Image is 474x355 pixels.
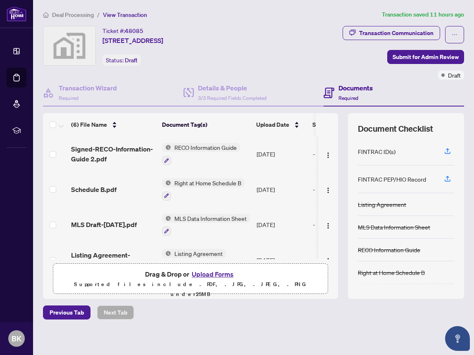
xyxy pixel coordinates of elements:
[309,113,379,136] th: Status
[145,269,236,279] span: Drag & Drop or
[359,26,434,40] div: Transaction Communication
[102,35,163,45] span: [STREET_ADDRESS]
[325,222,331,229] img: Logo
[162,214,250,236] button: Status IconMLS Data Information Sheet
[171,178,245,187] span: Right at Home Schedule B
[68,113,159,136] th: (6) File Name
[162,143,240,165] button: Status IconRECO Information Guide
[325,152,331,159] img: Logo
[448,71,461,80] span: Draft
[198,83,267,93] h4: Details & People
[159,113,253,136] th: Document Tag(s)
[253,113,309,136] th: Upload Date
[58,279,323,299] p: Supported files include .PDF, .JPG, .JPEG, .PNG under 25 MB
[312,120,329,129] span: Status
[387,50,464,64] button: Submit for Admin Review
[358,147,395,156] div: FINTRAC ID(s)
[358,245,420,254] div: RECO Information Guide
[198,95,267,101] span: 3/3 Required Fields Completed
[162,178,171,187] img: Status Icon
[59,95,79,101] span: Required
[162,178,245,201] button: Status IconRight at Home Schedule B
[338,95,358,101] span: Required
[59,83,117,93] h4: Transaction Wizard
[445,326,470,351] button: Open asap
[382,10,464,19] article: Transaction saved 11 hours ago
[71,120,107,129] span: (6) File Name
[43,26,95,65] img: svg%3e
[50,306,84,319] span: Previous Tab
[162,143,171,152] img: Status Icon
[253,136,310,172] td: [DATE]
[52,11,94,19] span: Deal Processing
[322,218,335,231] button: Logo
[71,220,137,230] span: MLS Draft-[DATE].pdf
[71,185,117,194] span: Schedule B.pdf
[53,264,328,304] span: Drag & Drop orUpload FormsSupported files include .PDF, .JPG, .JPEG, .PNG under25MB
[322,147,335,161] button: Logo
[358,175,426,184] div: FINTRAC PEP/HIO Record
[71,144,155,164] span: Signed-RECO-Information-Guide 2.pdf
[313,256,376,265] div: -
[358,268,425,277] div: Right at Home Schedule B
[313,149,376,159] div: -
[322,183,335,196] button: Logo
[171,249,226,258] span: Listing Agreement
[97,305,134,319] button: Next Tab
[322,253,335,267] button: Logo
[97,10,100,19] li: /
[162,249,171,258] img: Status Icon
[253,172,310,207] td: [DATE]
[253,207,310,243] td: [DATE]
[102,54,141,66] div: Status:
[313,220,376,229] div: -
[12,333,21,344] span: BK
[313,185,376,194] div: -
[358,200,406,209] div: Listing Agreement
[189,269,236,279] button: Upload Forms
[343,26,440,40] button: Transaction Communication
[256,120,289,129] span: Upload Date
[43,12,49,18] span: home
[325,187,331,194] img: Logo
[162,214,171,223] img: Status Icon
[325,258,331,264] img: Logo
[253,242,310,278] td: [DATE]
[7,6,26,21] img: logo
[171,143,240,152] span: RECO Information Guide
[71,250,155,270] span: Listing Agreement-[DATE].pdf
[358,123,433,135] span: Document Checklist
[393,50,459,64] span: Submit for Admin Review
[125,27,143,35] span: 48085
[338,83,373,93] h4: Documents
[43,305,91,319] button: Previous Tab
[102,26,143,35] div: Ticket #:
[103,11,147,19] span: View Transaction
[452,32,457,38] span: ellipsis
[125,57,138,64] span: Draft
[358,222,430,232] div: MLS Data Information Sheet
[162,249,226,271] button: Status IconListing Agreement
[171,214,250,223] span: MLS Data Information Sheet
